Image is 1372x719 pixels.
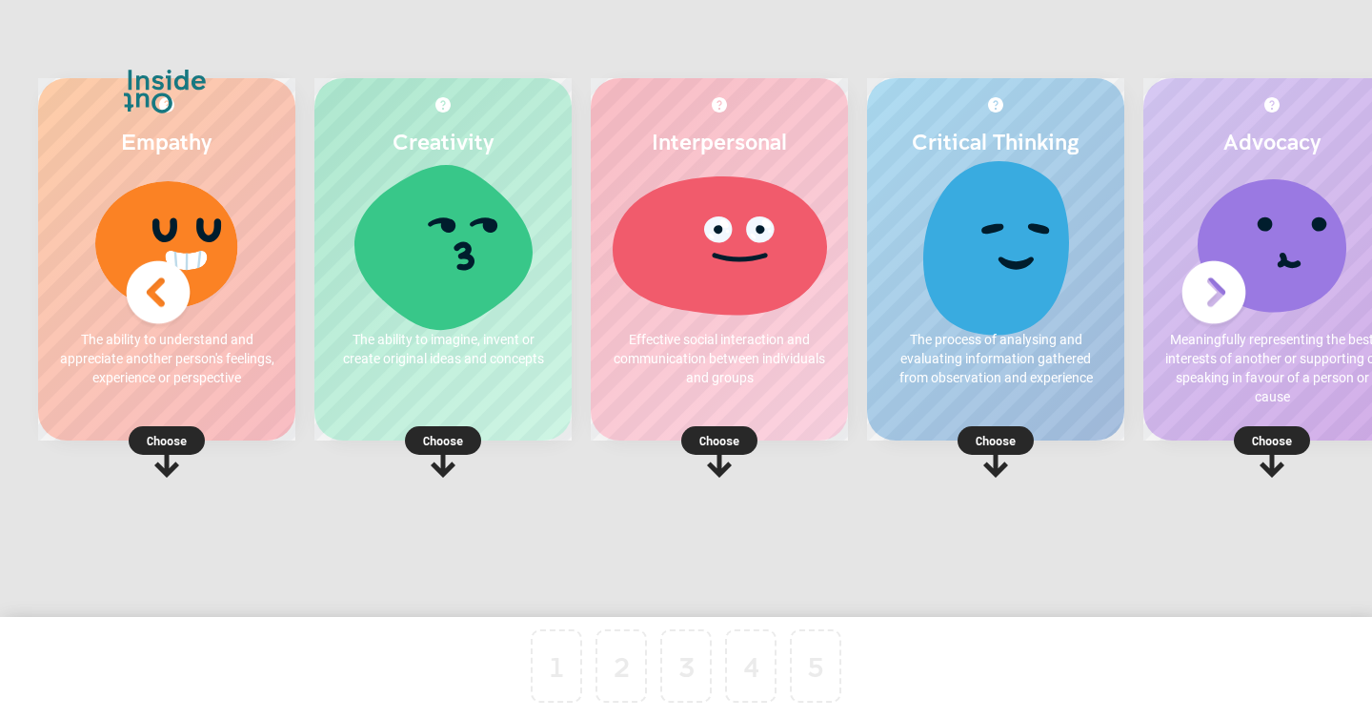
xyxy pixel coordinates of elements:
[591,431,848,450] p: Choose
[159,97,174,113] img: More about Empathy
[886,128,1105,154] h2: Critical Thinking
[712,97,727,113] img: More about Interpersonal
[867,431,1124,450] p: Choose
[333,128,553,154] h2: Creativity
[120,255,196,331] img: Previous
[333,330,553,368] p: The ability to imagine, invent or create original ideas and concepts
[435,97,451,113] img: More about Creativity
[314,431,572,450] p: Choose
[38,431,295,450] p: Choose
[1176,255,1252,331] img: Next
[57,128,276,154] h2: Empathy
[57,330,276,387] p: The ability to understand and appreciate another person's feelings, experience or perspective
[988,97,1003,113] img: More about Critical Thinking
[610,330,829,387] p: Effective social interaction and communication between individuals and groups
[886,330,1105,387] p: The process of analysing and evaluating information gathered from observation and experience
[610,128,829,154] h2: Interpersonal
[1264,97,1280,113] img: More about Advocacy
